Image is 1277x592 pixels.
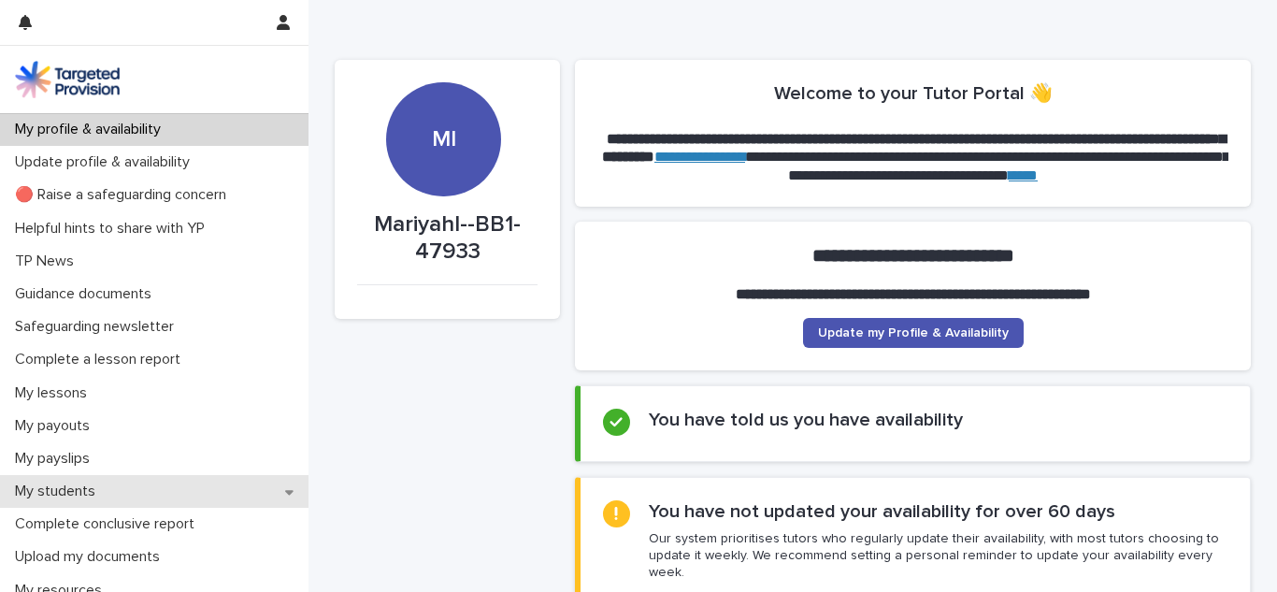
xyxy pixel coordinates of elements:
[7,515,209,533] p: Complete conclusive report
[7,285,166,303] p: Guidance documents
[357,211,538,266] p: MariyahI--BB1-47933
[649,500,1115,523] h2: You have not updated your availability for over 60 days
[7,351,195,368] p: Complete a lesson report
[7,121,176,138] p: My profile & availability
[803,318,1024,348] a: Update my Profile & Availability
[774,82,1053,105] h2: Welcome to your Tutor Portal 👋
[649,409,963,431] h2: You have told us you have availability
[7,384,102,402] p: My lessons
[15,61,120,98] img: M5nRWzHhSzIhMunXDL62
[7,450,105,468] p: My payslips
[818,326,1009,339] span: Update my Profile & Availability
[7,153,205,171] p: Update profile & availability
[649,530,1227,582] p: Our system prioritises tutors who regularly update their availability, with most tutors choosing ...
[7,253,89,270] p: TP News
[7,417,105,435] p: My payouts
[7,186,241,204] p: 🔴 Raise a safeguarding concern
[7,483,110,500] p: My students
[7,220,220,238] p: Helpful hints to share with YP
[386,12,500,153] div: MI
[7,318,189,336] p: Safeguarding newsletter
[7,548,175,566] p: Upload my documents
